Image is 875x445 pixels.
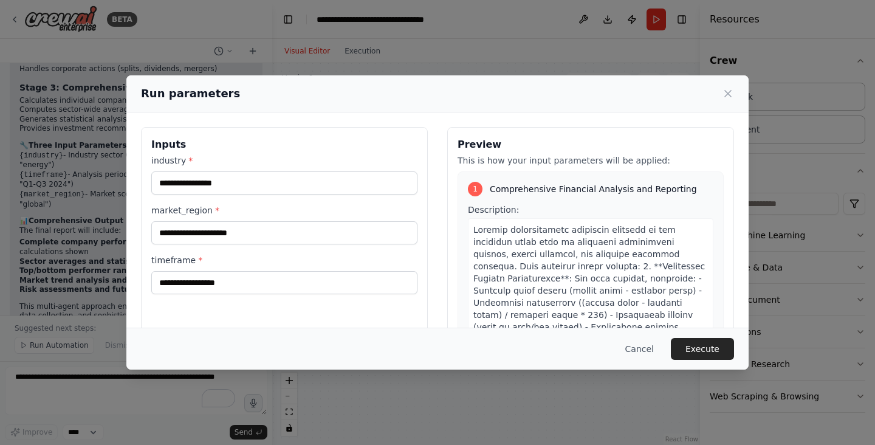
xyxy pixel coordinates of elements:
p: This is how your input parameters will be applied: [458,154,724,167]
h2: Run parameters [141,85,240,102]
label: timeframe [151,254,417,266]
label: industry [151,154,417,167]
span: Comprehensive Financial Analysis and Reporting [490,183,697,195]
div: 1 [468,182,482,196]
h3: Inputs [151,137,417,152]
label: market_region [151,204,417,216]
button: Execute [671,338,734,360]
button: Cancel [616,338,664,360]
h3: Preview [458,137,724,152]
span: Description: [468,205,519,215]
